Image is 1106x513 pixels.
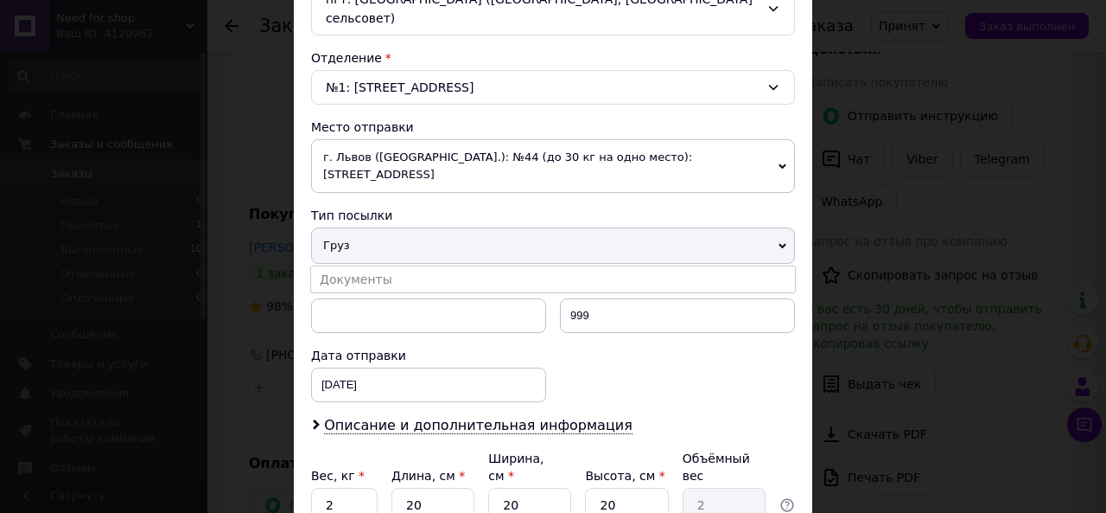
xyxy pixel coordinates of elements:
[683,450,766,484] div: Объёмный вес
[311,120,414,134] span: Место отправки
[391,469,465,483] label: Длина, см
[311,228,795,264] span: Груз
[311,266,795,292] li: Документы
[311,139,795,193] span: г. Львов ([GEOGRAPHIC_DATA].): №44 (до 30 кг на одно место): [STREET_ADDRESS]
[311,70,795,105] div: №1: [STREET_ADDRESS]
[585,469,664,483] label: Высота, см
[324,417,632,434] span: Описание и дополнительная информация
[311,469,365,483] label: Вес, кг
[488,452,543,483] label: Ширина, см
[311,347,546,364] div: Дата отправки
[311,49,795,67] div: Отделение
[311,208,392,222] span: Тип посылки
